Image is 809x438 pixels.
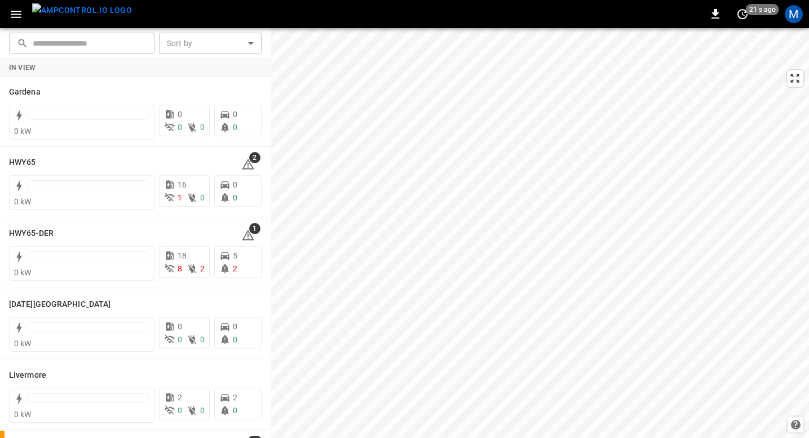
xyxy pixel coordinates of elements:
[178,193,182,202] span: 1
[178,335,182,344] span: 0
[178,123,182,132] span: 0
[233,180,237,189] span: 0
[200,335,205,344] span: 0
[178,406,182,415] span: 0
[14,339,32,348] span: 0 kW
[9,227,54,240] h6: HWY65-DER
[233,393,237,402] span: 2
[14,268,32,277] span: 0 kW
[733,5,751,23] button: set refresh interval
[233,123,237,132] span: 0
[200,123,205,132] span: 0
[14,410,32,419] span: 0 kW
[233,251,237,260] span: 5
[200,406,205,415] span: 0
[178,264,182,273] span: 8
[200,193,205,202] span: 0
[178,180,187,189] span: 16
[200,264,205,273] span: 2
[249,152,260,163] span: 2
[271,28,809,438] canvas: Map
[233,406,237,415] span: 0
[249,223,260,234] span: 1
[233,335,237,344] span: 0
[785,5,803,23] div: profile-icon
[178,110,182,119] span: 0
[9,369,46,382] h6: Livermore
[233,110,237,119] span: 0
[32,3,132,17] img: ampcontrol.io logo
[14,197,32,206] span: 0 kW
[178,251,187,260] span: 18
[746,4,779,15] span: 21 s ago
[233,193,237,202] span: 0
[9,86,41,99] h6: Gardena
[178,322,182,331] span: 0
[233,322,237,331] span: 0
[9,298,110,311] h6: Karma Center
[9,64,36,71] strong: In View
[178,393,182,402] span: 2
[233,264,237,273] span: 2
[14,127,32,136] span: 0 kW
[9,157,36,169] h6: HWY65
